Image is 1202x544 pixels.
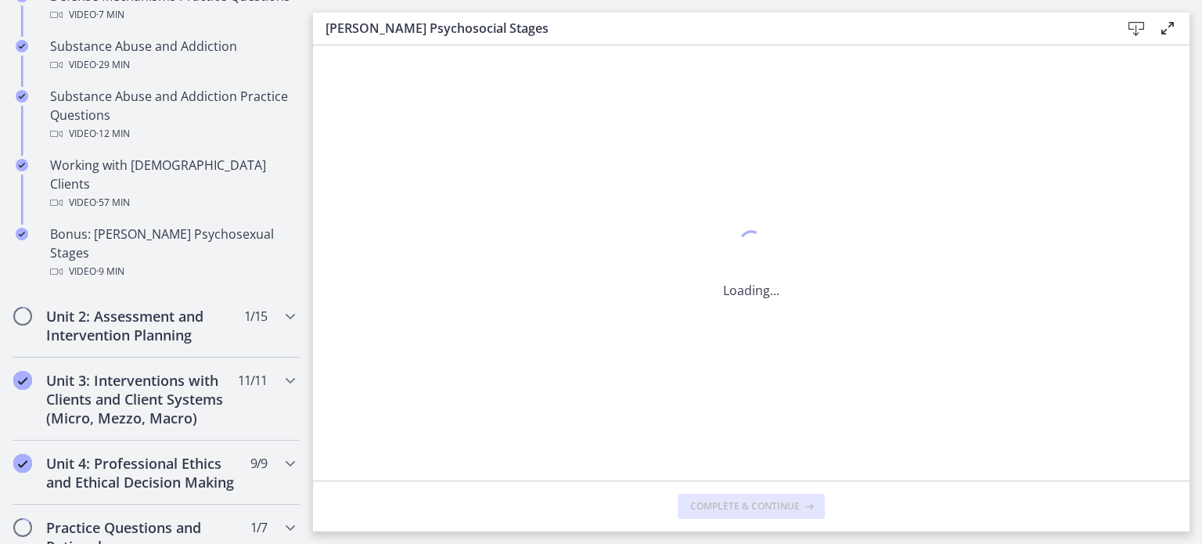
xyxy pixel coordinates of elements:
i: Completed [16,228,28,240]
span: 1 / 15 [244,307,267,326]
span: 1 / 7 [250,518,267,537]
div: Working with [DEMOGRAPHIC_DATA] Clients [50,156,294,212]
button: Complete & continue [678,494,825,519]
div: Bonus: [PERSON_NAME] Psychosexual Stages [50,225,294,281]
div: 1 [723,226,779,262]
div: Video [50,262,294,281]
div: Substance Abuse and Addiction Practice Questions [50,87,294,143]
span: Complete & continue [690,500,800,513]
h2: Unit 2: Assessment and Intervention Planning [46,307,237,344]
i: Completed [13,454,32,473]
i: Completed [16,90,28,103]
span: · 29 min [96,56,130,74]
p: Loading... [723,281,779,300]
span: · 9 min [96,262,124,281]
span: · 12 min [96,124,130,143]
span: · 7 min [96,5,124,24]
div: Video [50,124,294,143]
i: Completed [16,40,28,52]
span: 9 / 9 [250,454,267,473]
span: 11 / 11 [238,371,267,390]
i: Completed [16,159,28,171]
div: Video [50,5,294,24]
div: Video [50,193,294,212]
h2: Unit 4: Professional Ethics and Ethical Decision Making [46,454,237,492]
h3: [PERSON_NAME] Psychosocial Stages [326,19,1096,38]
span: · 57 min [96,193,130,212]
i: Completed [13,371,32,390]
div: Video [50,56,294,74]
div: Substance Abuse and Addiction [50,37,294,74]
h2: Unit 3: Interventions with Clients and Client Systems (Micro, Mezzo, Macro) [46,371,237,427]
